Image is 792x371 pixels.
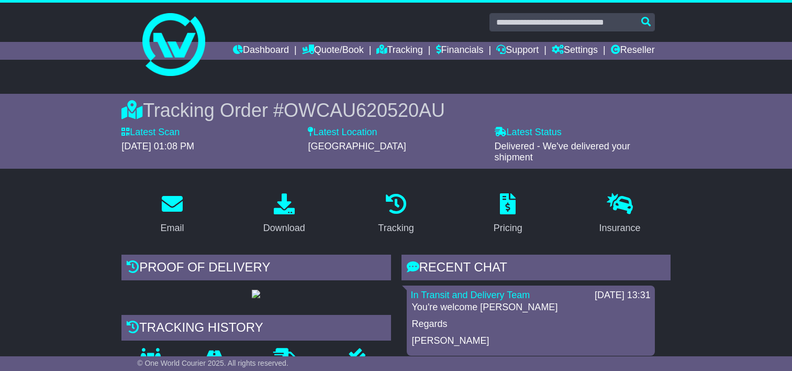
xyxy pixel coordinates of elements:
div: Tracking [378,221,414,235]
a: Reseller [611,42,655,60]
a: Dashboard [233,42,289,60]
div: Proof of Delivery [121,255,391,283]
span: Delivered - We've delivered your shipment [495,141,630,163]
a: Download [256,190,312,239]
a: Financials [436,42,484,60]
a: In Transit and Delivery Team [411,290,530,300]
a: Quote/Book [302,42,364,60]
a: Tracking [376,42,422,60]
span: OWCAU620520AU [284,100,445,121]
span: © One World Courier 2025. All rights reserved. [137,359,288,367]
a: Insurance [592,190,647,239]
a: Email [154,190,191,239]
div: Email [161,221,184,235]
a: Tracking [371,190,420,239]
div: Download [263,221,305,235]
a: Pricing [487,190,529,239]
p: [PERSON_NAME] [412,335,650,347]
label: Latest Scan [121,127,180,138]
p: Regards [412,319,650,330]
a: Settings [552,42,598,60]
div: RECENT CHAT [401,255,671,283]
span: [GEOGRAPHIC_DATA] [308,141,406,151]
div: Insurance [599,221,640,235]
div: Pricing [494,221,522,235]
span: [DATE] 01:08 PM [121,141,194,151]
img: GetPodImage [252,290,260,298]
div: Tracking history [121,315,391,343]
div: Tracking Order # [121,99,671,122]
p: You're welcome [PERSON_NAME] [412,302,650,313]
a: Support [496,42,539,60]
label: Latest Location [308,127,377,138]
label: Latest Status [495,127,562,138]
div: [DATE] 13:31 [595,290,651,301]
